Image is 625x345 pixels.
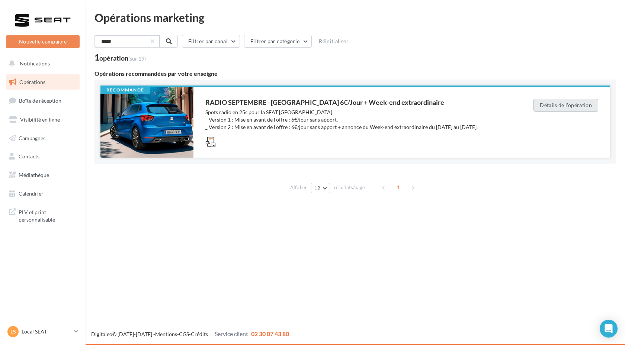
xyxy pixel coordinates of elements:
[100,87,150,94] div: Recommandé
[205,99,504,106] div: RADIO SEPTEMBRE - [GEOGRAPHIC_DATA] 6€/Jour + Week-end extraordinaire
[4,112,81,128] a: Visibilité en ligne
[4,167,81,183] a: Médiathèque
[19,135,45,141] span: Campagnes
[205,109,504,131] div: Spots radio en 25s pour la SEAT [GEOGRAPHIC_DATA] : _ Version 1 : Mise en avant de l'offre : 6€/j...
[600,320,618,338] div: Open Intercom Messenger
[128,55,146,62] span: (sur 19)
[155,331,177,337] a: Mentions
[316,37,352,46] button: Réinitialiser
[19,153,39,159] span: Contacts
[4,93,81,109] a: Boîte de réception
[392,181,404,193] span: 1
[10,328,16,335] span: LS
[4,56,78,71] button: Notifications
[19,172,49,178] span: Médiathèque
[19,207,77,223] span: PLV et print personnalisable
[6,35,80,48] button: Nouvelle campagne
[533,99,598,112] button: Détails de l'opération
[94,71,616,77] div: Opérations recommandées par votre enseigne
[311,183,330,193] button: 12
[6,325,80,339] a: LS Local SEAT
[22,328,71,335] p: Local SEAT
[4,186,81,201] a: Calendrier
[334,184,365,191] span: résultats/page
[314,185,321,191] span: 12
[91,331,112,337] a: Digitaleo
[94,12,616,23] div: Opérations marketing
[179,331,189,337] a: CGS
[4,204,81,226] a: PLV et print personnalisable
[244,35,312,48] button: Filtrer par catégorie
[191,331,208,337] a: Crédits
[99,55,146,61] div: opération
[91,331,289,337] span: © [DATE]-[DATE] - - -
[20,116,60,123] span: Visibilité en ligne
[4,74,81,90] a: Opérations
[4,149,81,164] a: Contacts
[20,60,50,67] span: Notifications
[290,184,307,191] span: Afficher
[4,130,81,146] a: Campagnes
[19,97,61,104] span: Boîte de réception
[19,190,44,197] span: Calendrier
[94,54,146,62] div: 1
[251,330,289,337] span: 02 30 07 43 80
[215,330,248,337] span: Service client
[182,35,240,48] button: Filtrer par canal
[19,79,45,85] span: Opérations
